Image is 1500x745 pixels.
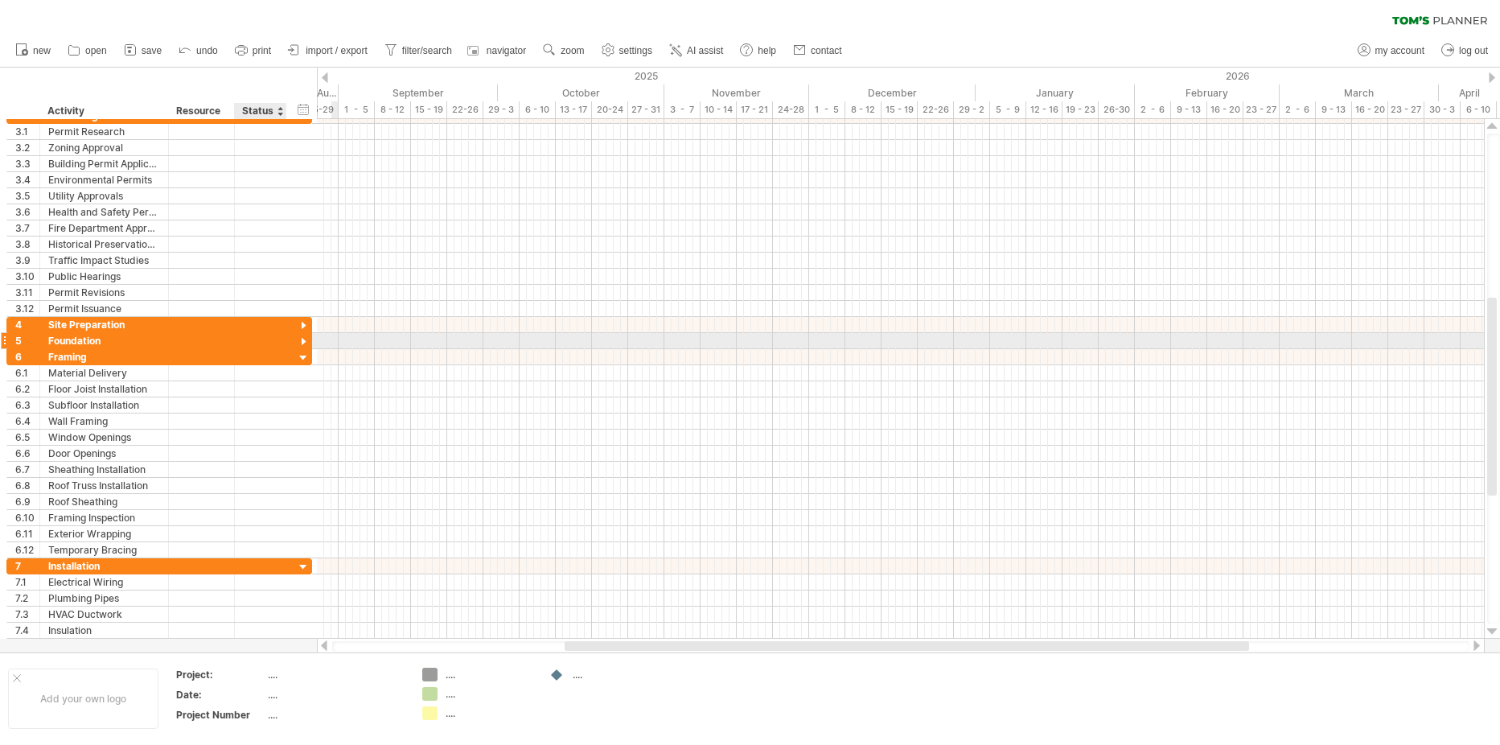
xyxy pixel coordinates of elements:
[1437,40,1493,61] a: log out
[48,253,160,268] div: Traffic Impact Studies
[1354,40,1429,61] a: my account
[1388,101,1424,118] div: 23 - 27
[789,40,847,61] a: contact
[15,430,39,445] div: 6.5
[809,84,976,101] div: December 2025
[242,103,277,119] div: Status
[446,687,533,701] div: ....
[465,40,531,61] a: navigator
[15,462,39,477] div: 6.7
[1316,101,1352,118] div: 9 - 13
[687,45,723,56] span: AI assist
[619,45,652,56] span: settings
[1461,101,1497,118] div: 6 - 10
[48,494,160,509] div: Roof Sheathing
[598,40,657,61] a: settings
[48,591,160,606] div: Plumbing Pipes
[811,45,842,56] span: contact
[253,45,271,56] span: print
[48,607,160,622] div: HVAC Ductwork
[773,101,809,118] div: 24-28
[176,708,265,722] div: Project Number
[85,45,107,56] span: open
[954,101,990,118] div: 29 - 2
[142,45,162,56] span: save
[196,45,218,56] span: undo
[302,101,339,118] div: 25-29
[15,381,39,397] div: 6.2
[592,101,628,118] div: 20-24
[48,430,160,445] div: Window Openings
[48,204,160,220] div: Health and Safety Permits
[15,591,39,606] div: 7.2
[1352,101,1388,118] div: 16 - 20
[15,574,39,590] div: 7.1
[176,688,265,702] div: Date:
[758,45,776,56] span: help
[48,237,160,252] div: Historical Preservation Approval
[1062,101,1099,118] div: 19 - 23
[339,101,375,118] div: 1 - 5
[176,668,265,681] div: Project:
[15,397,39,413] div: 6.3
[15,558,39,574] div: 7
[48,446,160,461] div: Door Openings
[15,188,39,204] div: 3.5
[306,45,368,56] span: import / export
[15,446,39,461] div: 6.6
[48,574,160,590] div: Electrical Wiring
[845,101,882,118] div: 8 - 12
[268,708,403,722] div: ....
[48,333,160,348] div: Foundation
[15,623,39,638] div: 7.4
[8,669,158,729] div: Add your own logo
[120,40,166,61] a: save
[15,478,39,493] div: 6.8
[47,103,159,119] div: Activity
[48,285,160,300] div: Permit Revisions
[1171,101,1207,118] div: 9 - 13
[1026,101,1062,118] div: 12 - 16
[1243,101,1280,118] div: 23 - 27
[15,349,39,364] div: 6
[573,668,660,681] div: ....
[231,40,276,61] a: print
[498,84,664,101] div: October 2025
[701,101,737,118] div: 10 - 14
[882,101,918,118] div: 15 - 19
[48,365,160,381] div: Material Delivery
[11,40,55,61] a: new
[15,140,39,155] div: 3.2
[15,124,39,139] div: 3.1
[268,688,403,702] div: ....
[64,40,112,61] a: open
[268,668,403,681] div: ....
[1424,101,1461,118] div: 30 - 3
[48,124,160,139] div: Permit Research
[737,101,773,118] div: 17 - 21
[1280,101,1316,118] div: 2 - 6
[1459,45,1488,56] span: log out
[15,494,39,509] div: 6.9
[48,510,160,525] div: Framing Inspection
[15,253,39,268] div: 3.9
[15,172,39,187] div: 3.4
[48,558,160,574] div: Installation
[15,542,39,558] div: 6.12
[48,462,160,477] div: Sheathing Installation
[48,349,160,364] div: Framing
[1207,101,1243,118] div: 16 - 20
[556,101,592,118] div: 13 - 17
[15,285,39,300] div: 3.11
[48,172,160,187] div: Environmental Permits
[48,188,160,204] div: Utility Approvals
[628,101,664,118] div: 27 - 31
[1375,45,1424,56] span: my account
[1135,101,1171,118] div: 2 - 6
[15,237,39,252] div: 3.8
[539,40,589,61] a: zoom
[48,478,160,493] div: Roof Truss Installation
[447,101,483,118] div: 22-26
[48,414,160,429] div: Wall Framing
[48,381,160,397] div: Floor Joist Installation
